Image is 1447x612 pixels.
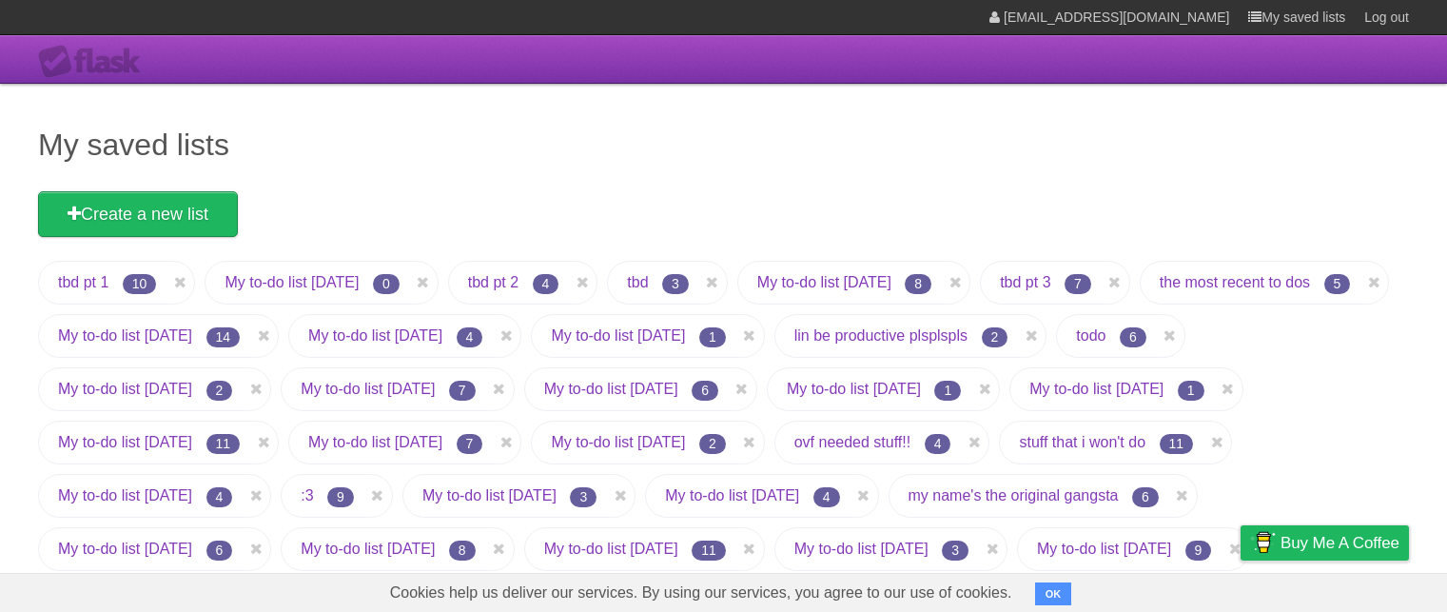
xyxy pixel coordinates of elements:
a: My to-do list [DATE] [1037,541,1171,557]
span: 11 [206,434,241,454]
a: My to-do list [DATE] [58,434,192,450]
a: todo [1076,327,1105,344]
a: :3 [301,487,313,503]
span: 6 [206,541,233,561]
span: 4 [206,487,233,507]
img: Buy me a coffee [1250,526,1276,559]
a: My to-do list [DATE] [665,487,799,503]
span: 9 [1185,541,1212,561]
div: Flask [38,45,152,79]
span: 11 [1160,434,1194,454]
span: 4 [813,487,840,507]
span: 6 [1120,327,1146,347]
span: 7 [449,381,476,401]
a: My to-do list [DATE] [301,541,435,557]
a: My to-do list [DATE] [544,381,678,397]
a: My to-do list [DATE] [308,434,442,450]
a: Buy me a coffee [1241,525,1409,561]
span: 11 [692,541,726,561]
span: 1 [1178,381,1204,401]
a: lin be productive plsplspls [794,327,968,344]
span: 7 [457,434,483,454]
a: My to-do list [DATE] [1029,381,1163,397]
a: My to-do list [DATE] [757,274,891,290]
span: 1 [934,381,961,401]
span: 3 [942,541,968,561]
a: tbd pt 3 [1000,274,1050,290]
h1: My saved lists [38,122,1409,168]
a: My to-do list [DATE] [58,541,192,557]
a: ovf needed stuff!! [794,434,910,450]
span: 2 [206,381,233,401]
span: 3 [662,274,689,294]
span: 7 [1065,274,1091,294]
span: 8 [905,274,931,294]
a: My to-do list [DATE] [58,327,192,344]
span: 5 [1324,274,1351,294]
span: 4 [457,327,483,347]
span: 14 [206,327,241,347]
span: 4 [925,434,951,454]
span: 3 [570,487,596,507]
a: My to-do list [DATE] [422,487,557,503]
span: 8 [449,541,476,561]
a: tbd pt 2 [468,274,518,290]
a: stuff that i won't do [1019,434,1145,450]
a: tbd [627,274,648,290]
a: My to-do list [DATE] [794,541,929,557]
a: My to-do list [DATE] [301,381,435,397]
a: My to-do list [DATE] [551,434,685,450]
span: 6 [1132,487,1159,507]
a: the most recent to dos [1160,274,1310,290]
a: My to-do list [DATE] [551,327,685,344]
span: 2 [699,434,726,454]
span: 1 [699,327,726,347]
a: My to-do list [DATE] [308,327,442,344]
button: OK [1035,582,1072,605]
a: My to-do list [DATE] [225,274,359,290]
a: My to-do list [DATE] [544,541,678,557]
span: 4 [533,274,559,294]
span: 0 [373,274,400,294]
span: 6 [692,381,718,401]
span: Cookies help us deliver our services. By using our services, you agree to our use of cookies. [371,574,1031,612]
a: My to-do list [DATE] [58,381,192,397]
a: Create a new list [38,191,238,237]
span: 9 [327,487,354,507]
span: 2 [982,327,1008,347]
span: Buy me a coffee [1281,526,1399,560]
span: 10 [123,274,157,294]
a: My to-do list [DATE] [787,381,921,397]
a: My to-do list [DATE] [58,487,192,503]
a: my name's the original gangsta [909,487,1119,503]
a: tbd pt 1 [58,274,108,290]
